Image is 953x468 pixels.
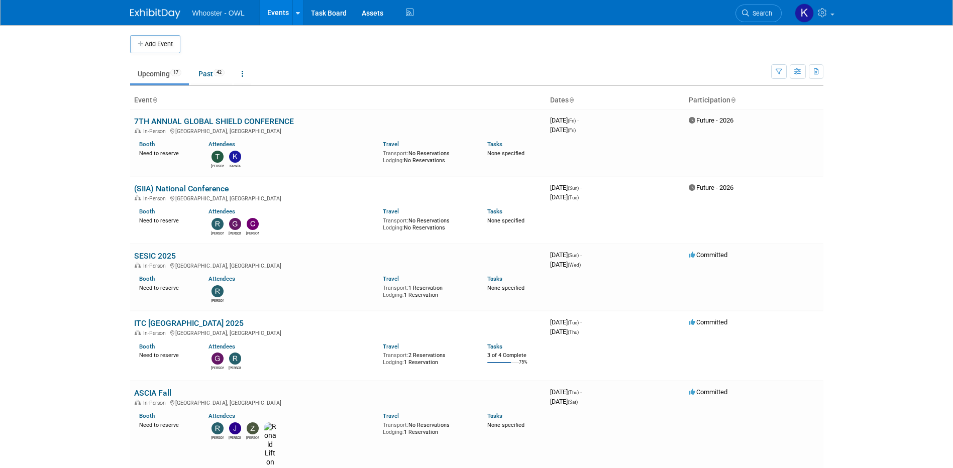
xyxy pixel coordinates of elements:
div: [GEOGRAPHIC_DATA], [GEOGRAPHIC_DATA] [134,398,542,406]
td: 75% [519,360,527,373]
span: [DATE] [550,261,581,268]
div: Need to reserve [139,420,194,429]
span: In-Person [143,195,169,202]
div: Richard Spradley [229,365,241,371]
div: 2 Reservations 1 Reservation [383,350,472,366]
img: Clare Louise Southcombe [247,218,259,230]
img: Kamila Castaneda [229,151,241,163]
a: Tasks [487,208,502,215]
div: Kamila Castaneda [229,163,241,169]
span: [DATE] [550,318,582,326]
span: (Thu) [568,329,579,335]
span: Lodging: [383,224,404,231]
img: Gary LaFond [211,353,224,365]
span: Transport: [383,422,408,428]
span: [DATE] [550,328,579,335]
div: No Reservations No Reservations [383,148,472,164]
a: Tasks [487,343,502,350]
img: Richard Spradley [211,218,224,230]
div: Travis Dykes [211,163,224,169]
img: Ronald Lifton [264,422,276,467]
span: Future - 2026 [689,116,733,124]
div: [GEOGRAPHIC_DATA], [GEOGRAPHIC_DATA] [134,194,542,202]
img: In-Person Event [135,128,141,133]
span: Transport: [383,285,408,291]
th: Participation [685,92,823,109]
div: James Justus [229,434,241,440]
img: Robert Dugan [211,285,224,297]
span: - [580,251,582,259]
img: Richard Spradley [229,353,241,365]
img: Kamila Castaneda [795,4,814,23]
div: 1 Reservation 1 Reservation [383,283,472,298]
div: Need to reserve [139,283,194,292]
div: Need to reserve [139,350,194,359]
img: Zach Artz [247,422,259,434]
span: Committed [689,318,727,326]
a: ASCIA Fall [134,388,171,398]
span: - [577,116,579,124]
span: (Tue) [568,195,579,200]
span: (Sun) [568,253,579,258]
a: Attendees [208,141,235,148]
span: Committed [689,388,727,396]
a: Tasks [487,141,502,148]
a: Booth [139,141,155,148]
a: SESIC 2025 [134,251,176,261]
span: Transport: [383,150,408,157]
span: [DATE] [550,398,578,405]
span: [DATE] [550,184,582,191]
a: Sort by Participation Type [730,96,735,104]
div: Gary LaFond [211,365,224,371]
button: Add Event [130,35,180,53]
a: (SIIA) National Conference [134,184,229,193]
a: Travel [383,141,399,148]
img: In-Person Event [135,263,141,268]
span: In-Person [143,330,169,336]
span: Lodging: [383,292,404,298]
img: James Justus [229,422,241,434]
a: Search [735,5,782,22]
span: Transport: [383,352,408,359]
div: [GEOGRAPHIC_DATA], [GEOGRAPHIC_DATA] [134,328,542,336]
div: [GEOGRAPHIC_DATA], [GEOGRAPHIC_DATA] [134,127,542,135]
img: Travis Dykes [211,151,224,163]
span: Whooster - OWL [192,9,245,17]
img: Gary LaFond [229,218,241,230]
div: Need to reserve [139,148,194,157]
span: In-Person [143,128,169,135]
span: In-Person [143,400,169,406]
span: (Wed) [568,262,581,268]
span: Committed [689,251,727,259]
a: Attendees [208,412,235,419]
a: Booth [139,343,155,350]
div: Gary LaFond [229,230,241,236]
a: Attendees [208,343,235,350]
img: In-Person Event [135,330,141,335]
a: Attendees [208,275,235,282]
span: (Sat) [568,399,578,405]
a: Travel [383,343,399,350]
span: Future - 2026 [689,184,733,191]
span: 17 [170,69,181,76]
span: None specified [487,422,524,428]
div: Clare Louise Southcombe [246,230,259,236]
span: (Sun) [568,185,579,191]
img: In-Person Event [135,400,141,405]
a: Tasks [487,412,502,419]
span: In-Person [143,263,169,269]
a: Upcoming17 [130,64,189,83]
a: Past42 [191,64,232,83]
span: Lodging: [383,157,404,164]
span: - [580,388,582,396]
span: Transport: [383,217,408,224]
div: Richard Spradley [211,434,224,440]
div: Need to reserve [139,215,194,224]
div: [GEOGRAPHIC_DATA], [GEOGRAPHIC_DATA] [134,261,542,269]
div: Richard Spradley [211,230,224,236]
div: No Reservations No Reservations [383,215,472,231]
span: 42 [214,69,225,76]
a: ITC [GEOGRAPHIC_DATA] 2025 [134,318,244,328]
a: Booth [139,275,155,282]
span: Lodging: [383,359,404,366]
